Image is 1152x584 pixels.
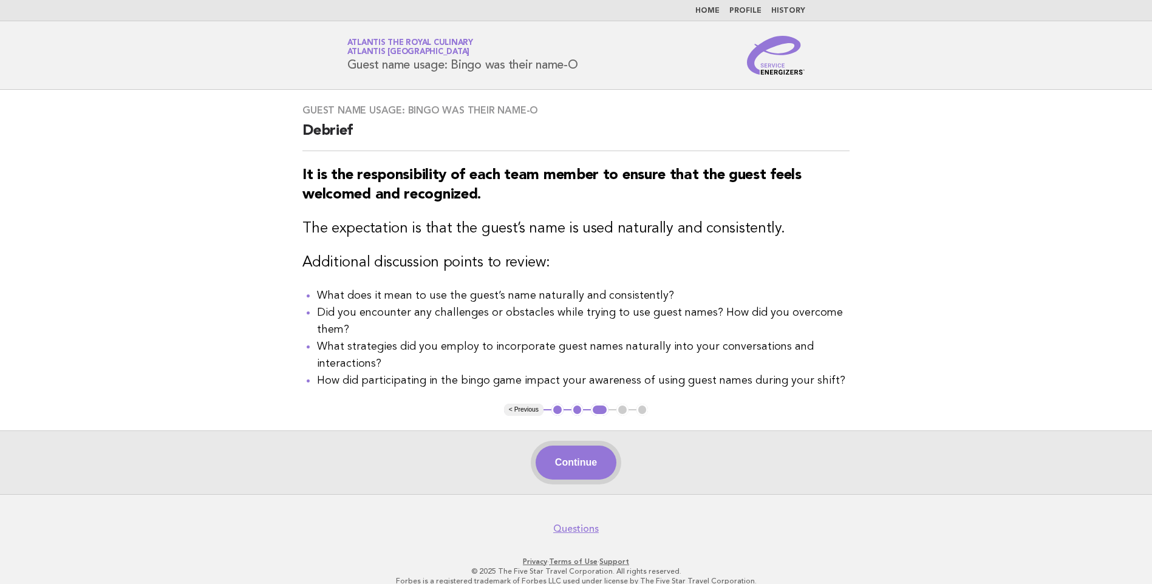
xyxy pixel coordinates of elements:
li: What does it mean to use the guest’s name naturally and consistently? [317,287,850,304]
span: Atlantis [GEOGRAPHIC_DATA] [347,49,470,56]
a: Questions [553,523,599,535]
h2: Debrief [302,121,850,151]
a: Profile [729,7,762,15]
button: < Previous [504,404,544,416]
strong: It is the responsibility of each team member to ensure that the guest feels welcomed and recognized. [302,168,802,202]
a: Support [599,557,629,566]
img: Service Energizers [747,36,805,75]
a: Privacy [523,557,547,566]
h3: The expectation is that the guest’s name is used naturally and consistently. [302,219,850,239]
button: 1 [551,404,564,416]
li: Did you encounter any challenges or obstacles while trying to use guest names? How did you overco... [317,304,850,338]
a: Terms of Use [549,557,598,566]
button: 2 [571,404,584,416]
button: Continue [536,446,616,480]
li: What strategies did you employ to incorporate guest names naturally into your conversations and i... [317,338,850,372]
h3: Guest name usage: Bingo was their name-O [302,104,850,117]
a: Atlantis the Royal CulinaryAtlantis [GEOGRAPHIC_DATA] [347,39,473,56]
p: · · [205,557,948,566]
h3: Additional discussion points to review: [302,253,850,273]
p: © 2025 The Five Star Travel Corporation. All rights reserved. [205,566,948,576]
h1: Guest name usage: Bingo was their name-O [347,39,578,71]
li: How did participating in the bingo game impact your awareness of using guest names during your sh... [317,372,850,389]
a: History [771,7,805,15]
button: 3 [591,404,608,416]
a: Home [695,7,720,15]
